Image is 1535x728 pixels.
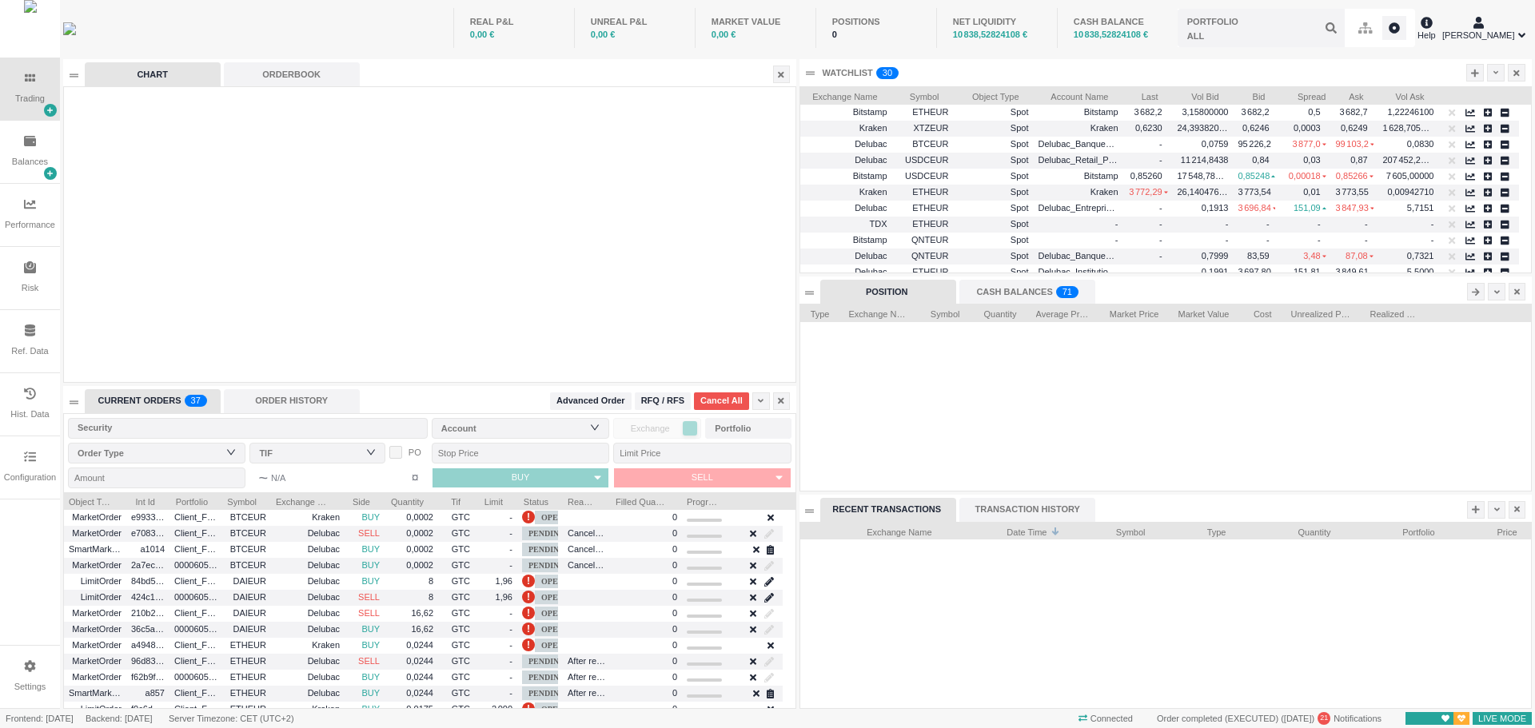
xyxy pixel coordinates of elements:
span: 0,7999 [1202,251,1229,261]
span: 0,00 € [712,30,736,39]
span: 0,00018 [1289,171,1326,181]
span: Last [1128,87,1158,103]
span: - [1115,219,1118,229]
span: Kraken [859,123,887,133]
span: Spread [1285,87,1326,103]
span: 0,7321 [1407,251,1434,261]
span: Market Price [1109,304,1159,320]
span: 0,87 [1350,155,1373,165]
div: CASH BALANCES [959,280,1095,304]
span: Exchange [619,420,681,436]
span: DAIEUR [227,588,266,607]
i: icon: down [366,447,376,457]
span: - [1318,235,1326,245]
span: SmartMarketOrder [69,684,122,702]
span: 3 847,93 [1336,203,1374,213]
span: 10 838,52824108 € [953,30,1027,39]
span: RFQ / RFS [641,394,684,408]
span: TDX [870,219,887,229]
span: 99 103,2 [1336,139,1374,149]
span: GTC [443,620,470,638]
span: Market Value [1178,304,1230,320]
span: Spot [959,199,1029,217]
span: 0,00942710 [1387,187,1433,197]
span: Unrealized P&L [1291,304,1351,320]
span: 26,14047688 [1178,187,1229,197]
span: 0,1913 [1202,203,1229,213]
span: Delubac_Banque_Privee [1039,139,1136,149]
span: 000060534 [174,556,217,575]
span: Spot [959,103,1029,121]
span: 0,6249 [1341,123,1374,133]
span: DAIEUR [227,572,266,591]
span: 1,22246100 [1387,107,1433,117]
span: f62b9f22-b255-484a-8580-5fbed76adc7d [131,668,165,686]
span: QNTEUR [897,231,949,249]
p: 7 [1063,286,1067,302]
div: RECENT TRANSACTIONS [820,498,956,522]
span: 0,85266 [1336,171,1374,181]
span: 0,01 [1303,187,1326,197]
span: 0,0002 [406,528,433,538]
span: - [1159,139,1168,149]
span: XTZEUR [897,119,949,137]
span: BUY [361,512,380,522]
div: Risk [22,281,38,295]
span: - [1159,251,1168,261]
img: wyden_logotype_blue.svg [63,22,76,35]
span: Canceled by user [568,524,606,543]
span: Client_Flow [174,572,217,591]
span: Realized P&L [1370,304,1421,320]
span: GTC [443,524,470,543]
div: Performance [5,218,55,232]
div: Order Type [78,445,229,461]
span: Account Name [1039,87,1109,103]
span: Spot [959,231,1029,249]
span: PENDING_CANCEL [522,527,609,540]
span: Spot [959,135,1029,153]
span: - [1159,203,1168,213]
span: Bitstamp [853,171,887,181]
span: 000060534 [174,620,217,638]
span: DAIEUR [227,604,266,623]
div: TIF [259,445,368,461]
span: MarketOrder [69,636,122,654]
span: 151,81 [1294,267,1326,276]
span: MarketOrder [69,508,122,527]
span: - [1266,219,1275,229]
span: - [1115,235,1118,245]
span: - [509,544,512,554]
span: Progress [687,492,722,508]
span: 3 773,55 [1336,187,1374,197]
span: Delubac_Entreprises [1039,203,1120,213]
span: Delubac [855,251,887,261]
span: - [1226,219,1229,229]
span: 84bd53ea-0203-4683-8775-58c9bb4d9be0 [131,572,165,591]
p: 3 [191,395,196,411]
span: Bid [1238,87,1266,103]
span: GTC [443,652,470,670]
span: GTC [443,684,470,702]
span: 0,03 [1303,155,1326,165]
div: REAL P&L [470,15,558,29]
div: ORDER HISTORY [224,389,360,413]
span: BTCEUR [227,524,266,543]
span: 0,85248 [1238,171,1276,181]
span: Advanced Order [556,394,625,408]
span: GTC [443,636,470,654]
span: 424c195e-3c6a-433c-b662-162d32a02b29 [131,588,165,607]
span: - [1431,219,1434,229]
span: 0,00 € [470,30,495,39]
div: NET LIQUIDITY [953,15,1041,29]
span: Tif [443,492,460,508]
span: Exchange Name [805,523,932,539]
span: SmartMarketOrder [69,540,122,559]
iframe: advanced chart TradingView widget [64,87,795,382]
span: - [509,528,512,538]
span: ETHEUR [227,668,266,686]
span: - [509,512,512,522]
span: BTCEUR [227,540,266,559]
span: 000060534 [174,588,217,607]
div: POSITION [820,280,956,304]
div: Account [441,420,592,436]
